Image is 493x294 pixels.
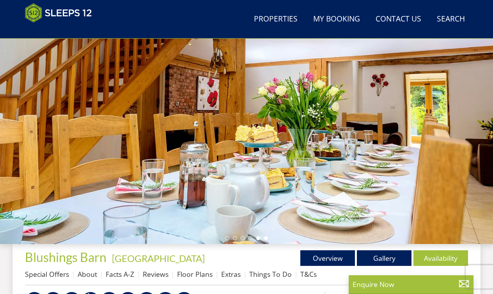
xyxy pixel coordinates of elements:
[25,269,69,279] a: Special Offers
[25,249,109,265] a: Blushings Barn
[300,250,355,266] a: Overview
[143,269,168,279] a: Reviews
[434,11,468,28] a: Search
[25,249,106,265] span: Blushings Barn
[300,269,317,279] a: T&Cs
[177,269,213,279] a: Floor Plans
[106,269,134,279] a: Facts A-Z
[109,253,205,264] span: -
[413,250,468,266] a: Availability
[112,253,205,264] a: [GEOGRAPHIC_DATA]
[21,27,103,34] iframe: Customer reviews powered by Trustpilot
[353,279,470,289] p: Enquire Now
[310,11,363,28] a: My Booking
[221,269,241,279] a: Extras
[78,269,97,279] a: About
[357,250,411,266] a: Gallery
[249,269,292,279] a: Things To Do
[372,11,424,28] a: Contact Us
[25,3,92,23] img: Sleeps 12
[251,11,301,28] a: Properties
